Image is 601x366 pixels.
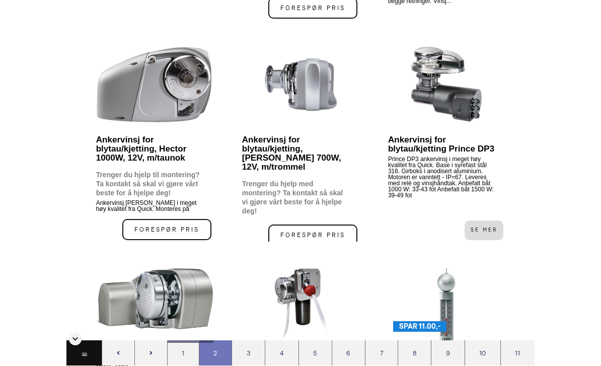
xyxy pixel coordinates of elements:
div: 4 [265,341,298,366]
p: Prince DP3 ankervinsj i meget høy kvalitet fra Quick. Base i syrefast stål 316. Girboks i anodise... [388,157,496,215]
img: 1046237_XL.jpg [263,47,338,123]
div: 1 [167,341,199,366]
div: Skjul sidetall [69,333,82,346]
a: Ankervinsj for blytau/kjetting, [PERSON_NAME] 700W, 12V, m/trommel Trenger du hjelp med montering... [237,31,364,247]
div: 5 [298,341,332,366]
div: 2 [199,341,232,366]
div: 10 [465,341,500,366]
div: 11 [500,341,535,366]
div: 6 [332,341,365,366]
p: Ankervinsj for blytau/kjetting, Hector 1000W, 12V, m/taunok [96,136,204,163]
span: SPAR 11.00,- [399,322,440,332]
div: 7 [365,341,398,366]
div: 3 [232,341,265,366]
p: Trenger du hjelp til montering? Ta kontakt så skal vi gjøre vårt beste for å hjelpe deg! [96,171,204,198]
p: Ankervinsj for blytau/kjetting, [PERSON_NAME] 700W, 12V, m/trommel [242,136,350,172]
p: Trenger du hjelp med montering? Ta kontakt så skal vi gjøre vårt beste for å hjelpe deg! [242,180,350,216]
p: Ankervinsj [PERSON_NAME] i meget høy kvalitet fra Quick. Monteres på dekk. Base i anodisert alumi... [96,200,204,213]
a: Ankervinsj for blytau/kjetting, Hector 1000W, 12V, m/taunok Trenger du hjelp til montering? Ta ko... [91,31,218,247]
span: Forespør pris [268,225,357,246]
a: Ankervinsj for blytau/kjetting Prince DP3 Prince DP3 ankervinsj i meget høy kvalitet fra Quick. B... [383,31,510,247]
span: Forespør pris [122,219,211,241]
div: 8 [398,341,431,366]
p: Ankervinsj for blytau/kjetting Prince DP3 [388,136,496,154]
img: H1046040_XXL.jpg [96,269,213,330]
img: H1046014_XXL.jpg [411,47,482,123]
img: 1035595_XL.jpg [437,269,456,344]
span: Se mer [465,221,503,241]
img: 1046041_XXL.jpg [97,47,212,123]
img: 1046016-1_XXL.jpg [274,269,328,344]
div: 9 [431,341,464,366]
